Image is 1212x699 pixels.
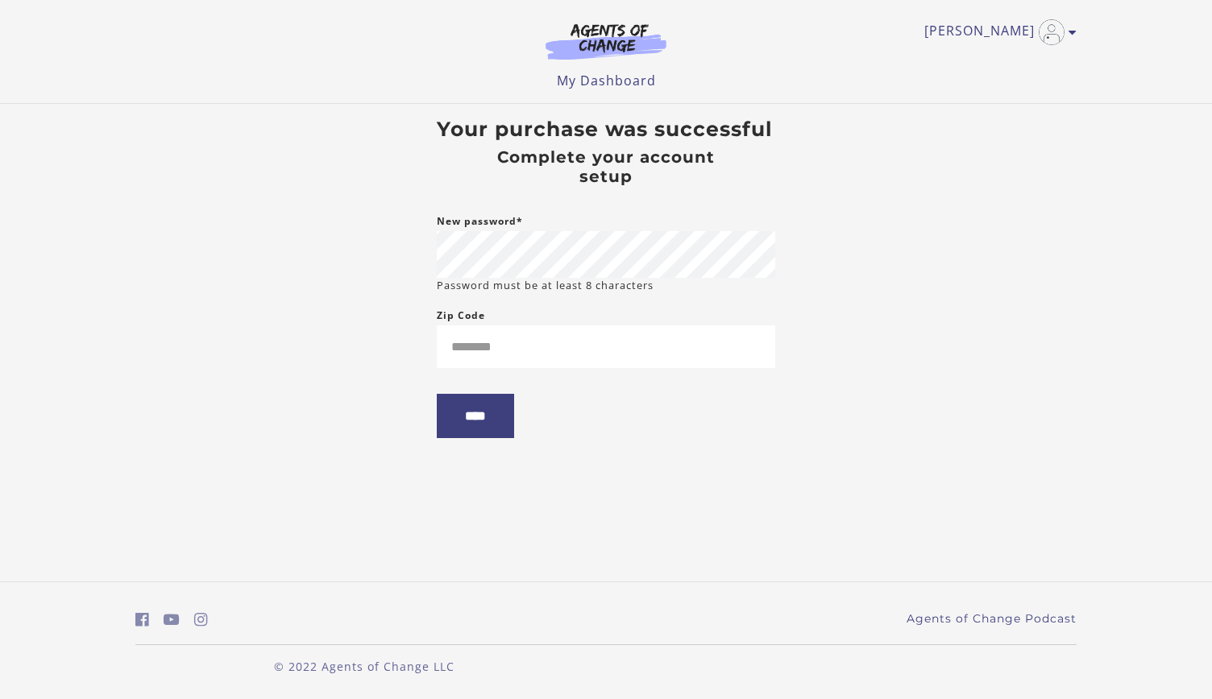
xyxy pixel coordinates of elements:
[557,72,656,89] a: My Dashboard
[437,306,485,325] label: Zip Code
[135,658,593,675] p: © 2022 Agents of Change LLC
[135,608,149,631] a: https://www.facebook.com/groups/aswbtestprep (Open in a new window)
[907,610,1077,627] a: Agents of Change Podcast
[529,23,683,60] img: Agents of Change Logo
[924,19,1069,45] a: Toggle menu
[437,212,523,231] label: New password*
[135,612,149,627] i: https://www.facebook.com/groups/aswbtestprep (Open in a new window)
[471,147,741,186] h4: Complete your account setup
[437,278,654,293] small: Password must be at least 8 characters
[194,608,208,631] a: https://www.instagram.com/agentsofchangeprep/ (Open in a new window)
[437,117,775,141] h3: Your purchase was successful
[164,608,180,631] a: https://www.youtube.com/c/AgentsofChangeTestPrepbyMeaganMitchell (Open in a new window)
[164,612,180,627] i: https://www.youtube.com/c/AgentsofChangeTestPrepbyMeaganMitchell (Open in a new window)
[194,612,208,627] i: https://www.instagram.com/agentsofchangeprep/ (Open in a new window)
